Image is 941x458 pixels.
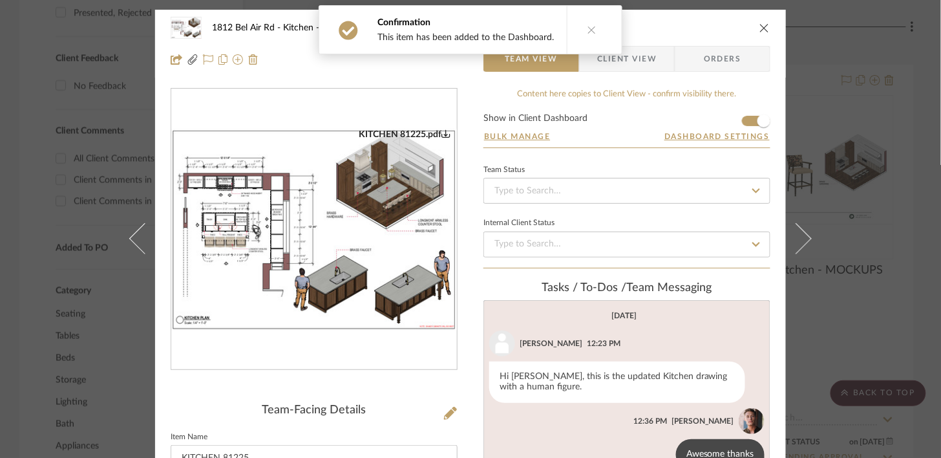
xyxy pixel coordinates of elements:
[739,408,765,434] img: a2497b2d-a1a4-483f-9b0d-4fa1f75d8f46.png
[690,46,756,72] span: Orders
[759,22,770,34] button: close
[171,15,202,41] img: 45a04e91-e175-4d56-8615-74eea8ad0817_48x40.jpg
[483,281,770,296] div: team Messaging
[633,415,667,427] div: 12:36 PM
[597,46,657,72] span: Client View
[483,131,551,142] button: Bulk Manage
[489,362,745,403] div: Hi [PERSON_NAME], this is the updated Kitchen drawing with a human figure.
[483,220,555,226] div: Internal Client Status
[171,129,457,331] img: 45a04e91-e175-4d56-8615-74eea8ad0817_436x436.jpg
[664,131,770,142] button: Dashboard Settings
[612,311,637,320] div: [DATE]
[377,16,554,29] div: Confirmation
[483,167,525,173] div: Team Status
[171,434,207,441] label: Item Name
[587,338,620,349] div: 12:23 PM
[483,232,770,257] input: Type to Search…
[377,32,554,43] div: This item has been added to the Dashboard.
[671,415,734,427] div: [PERSON_NAME]
[283,23,322,32] span: Kitchen
[212,23,283,32] span: 1812 Bel Air Rd
[248,54,259,65] img: Remove from project
[171,404,458,418] div: Team-Facing Details
[359,129,450,140] div: KITCHEN 81225.pdf
[483,178,770,204] input: Type to Search…
[542,282,627,294] span: Tasks / To-Dos /
[171,129,457,331] div: 0
[483,88,770,101] div: Content here copies to Client View - confirm visibility there.
[520,338,582,349] div: [PERSON_NAME]
[489,331,515,356] img: user_avatar.png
